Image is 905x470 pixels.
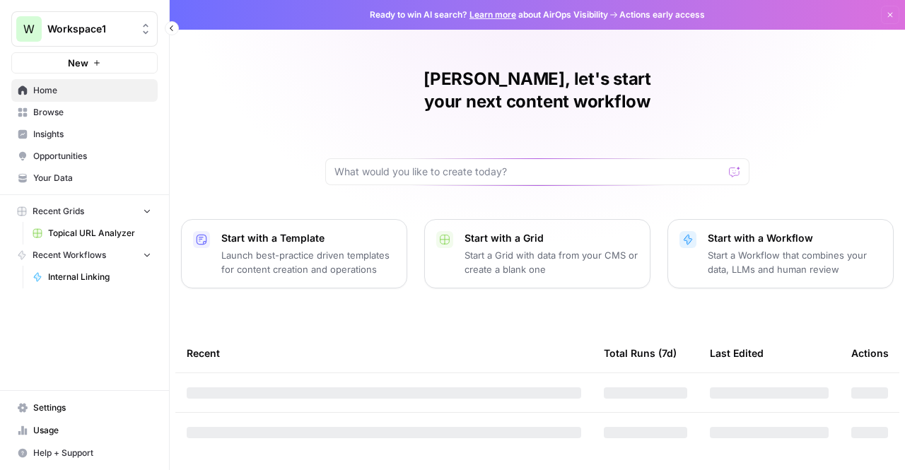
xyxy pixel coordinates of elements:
div: Total Runs (7d) [604,334,677,372]
span: Recent Grids [33,205,84,218]
a: Your Data [11,167,158,189]
span: Your Data [33,172,151,184]
a: Browse [11,101,158,124]
p: Start with a Grid [465,231,638,245]
a: Learn more [469,9,516,20]
div: Actions [851,334,889,372]
a: Usage [11,419,158,442]
div: Recent [187,334,581,372]
span: Settings [33,401,151,414]
span: Internal Linking [48,271,151,283]
button: Help + Support [11,442,158,464]
input: What would you like to create today? [334,165,723,179]
button: New [11,52,158,74]
a: Opportunities [11,145,158,168]
button: Start with a WorkflowStart a Workflow that combines your data, LLMs and human review [667,219,894,288]
a: Home [11,79,158,102]
span: Browse [33,106,151,119]
a: Insights [11,123,158,146]
span: New [68,56,88,70]
p: Launch best-practice driven templates for content creation and operations [221,248,395,276]
span: Workspace1 [47,22,133,36]
p: Start a Workflow that combines your data, LLMs and human review [708,248,882,276]
a: Settings [11,396,158,419]
div: Last Edited [710,334,764,372]
span: Insights [33,128,151,141]
button: Start with a TemplateLaunch best-practice driven templates for content creation and operations [181,219,407,288]
span: W [23,20,35,37]
a: Internal Linking [26,266,158,288]
h1: [PERSON_NAME], let's start your next content workflow [325,68,749,113]
span: Ready to win AI search? about AirOps Visibility [370,8,608,21]
p: Start with a Template [221,231,395,245]
span: Help + Support [33,447,151,459]
button: Recent Grids [11,201,158,222]
span: Recent Workflows [33,249,106,262]
span: Home [33,84,151,97]
span: Topical URL Analyzer [48,227,151,240]
span: Actions early access [619,8,705,21]
span: Usage [33,424,151,437]
button: Start with a GridStart a Grid with data from your CMS or create a blank one [424,219,650,288]
span: Opportunities [33,150,151,163]
p: Start with a Workflow [708,231,882,245]
button: Recent Workflows [11,245,158,266]
p: Start a Grid with data from your CMS or create a blank one [465,248,638,276]
button: Workspace: Workspace1 [11,11,158,47]
a: Topical URL Analyzer [26,222,158,245]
